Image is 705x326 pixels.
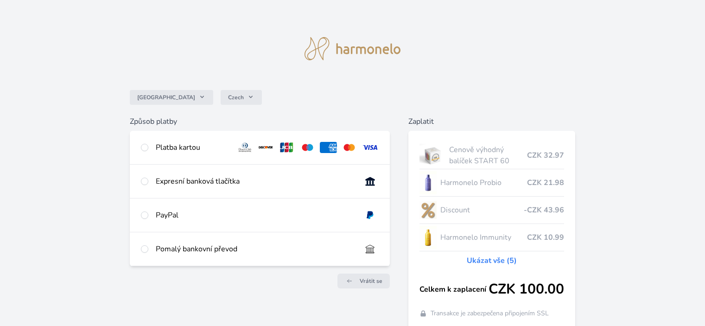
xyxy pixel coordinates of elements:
img: onlineBanking_CZ.svg [362,176,379,187]
img: start.jpg [419,144,446,167]
img: diners.svg [236,142,254,153]
span: Vrátit se [360,277,382,285]
img: jcb.svg [278,142,295,153]
span: -CZK 43.96 [524,205,564,216]
span: Harmonelo Probio [440,177,527,188]
img: CLEAN_PROBIO_se_stinem_x-lo.jpg [419,171,437,194]
img: IMMUNITY_se_stinem_x-lo.jpg [419,226,437,249]
div: PayPal [156,210,354,221]
span: [GEOGRAPHIC_DATA] [137,94,195,101]
h6: Způsob platby [130,116,389,127]
img: paypal.svg [362,210,379,221]
div: Pomalý bankovní převod [156,243,354,255]
span: Celkem k zaplacení [419,284,489,295]
img: discover.svg [257,142,274,153]
img: amex.svg [320,142,337,153]
div: Platba kartou [156,142,229,153]
img: mc.svg [341,142,358,153]
span: Harmonelo Immunity [440,232,527,243]
div: Expresní banková tlačítka [156,176,354,187]
h6: Zaplatit [408,116,575,127]
span: CZK 10.99 [527,232,564,243]
button: Czech [221,90,262,105]
span: CZK 32.97 [527,150,564,161]
span: Transakce je zabezpečena připojením SSL [431,309,549,318]
span: CZK 100.00 [489,281,564,298]
button: [GEOGRAPHIC_DATA] [130,90,213,105]
img: visa.svg [362,142,379,153]
a: Vrátit se [337,274,390,288]
img: discount-lo.png [419,198,437,222]
span: Cenově výhodný balíček START 60 [449,144,527,166]
a: Ukázat vše (5) [467,255,517,266]
img: bankTransfer_IBAN.svg [362,243,379,255]
span: CZK 21.98 [527,177,564,188]
span: Czech [228,94,244,101]
img: maestro.svg [299,142,316,153]
img: logo.svg [305,37,401,60]
span: Discount [440,205,523,216]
